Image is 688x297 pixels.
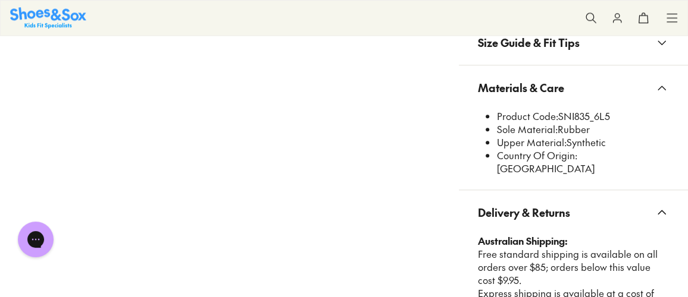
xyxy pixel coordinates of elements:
iframe: Gorgias live chat messenger [12,217,60,261]
span: Upper Material: [497,135,567,148]
a: Shoes & Sox [10,7,86,28]
li: [GEOGRAPHIC_DATA] [497,149,669,175]
li: SNI835_6L5 [497,110,669,123]
li: Rubber [497,123,669,136]
span: Sole Material: [497,122,558,135]
span: Delivery & Returns [478,195,570,230]
strong: Australian Shipping: [478,234,568,247]
button: Materials & Care [459,65,688,110]
button: Size Guide & Fit Tips [459,20,688,65]
button: Delivery & Returns [459,190,688,235]
span: Size Guide & Fit Tips [478,25,580,60]
img: SNS_Logo_Responsive.svg [10,7,86,28]
span: Country Of Origin: [497,148,577,162]
span: Materials & Care [478,70,564,105]
li: Synthetic [497,136,669,149]
span: Product Code: [497,109,558,122]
